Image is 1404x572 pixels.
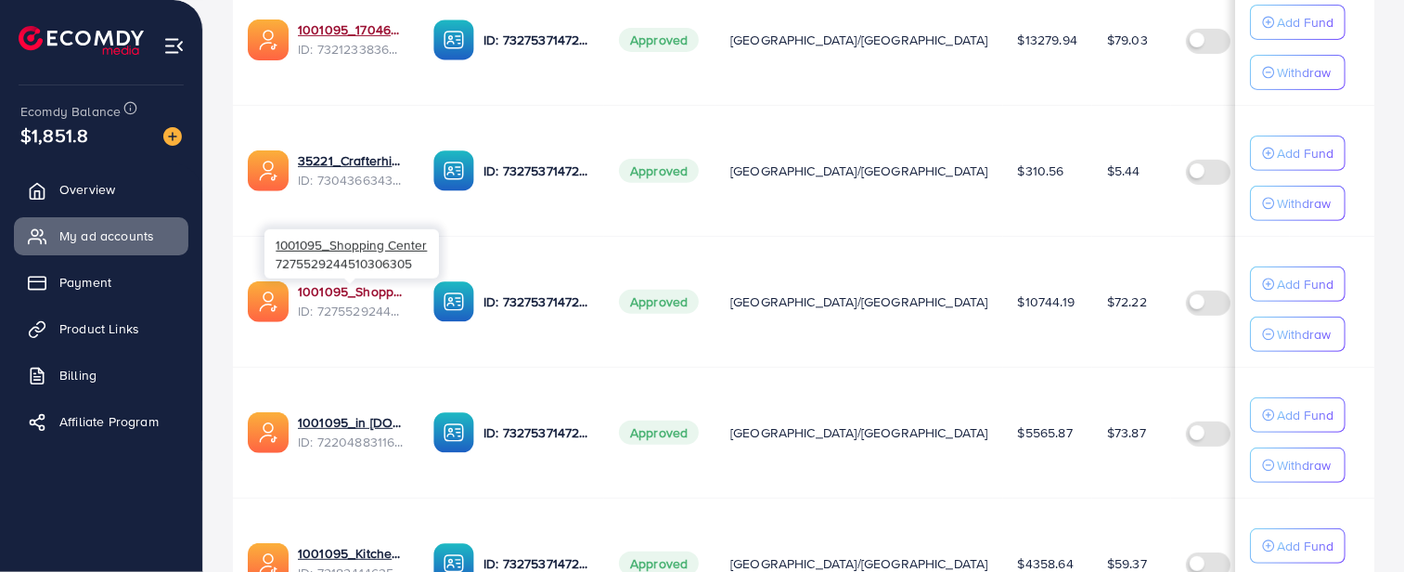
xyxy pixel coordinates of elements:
[298,20,404,39] a: 1001095_1704607619722
[248,281,289,322] img: ic-ads-acc.e4c84228.svg
[1250,266,1346,302] button: Add Fund
[1250,136,1346,171] button: Add Fund
[1250,448,1346,483] button: Withdraw
[298,302,404,320] span: ID: 7275529244510306305
[619,28,699,52] span: Approved
[298,433,404,451] span: ID: 7220488311670947841
[14,357,188,394] a: Billing
[1277,454,1331,476] p: Withdraw
[20,122,88,149] span: $1,851.8
[298,413,404,451] div: <span class='underline'>1001095_in vogue.pk_1681150971525</span></br>7220488311670947841
[1277,273,1333,295] p: Add Fund
[1277,535,1333,557] p: Add Fund
[730,162,988,180] span: [GEOGRAPHIC_DATA]/[GEOGRAPHIC_DATA]
[19,26,144,55] img: logo
[730,423,988,442] span: [GEOGRAPHIC_DATA]/[GEOGRAPHIC_DATA]
[59,412,159,431] span: Affiliate Program
[1277,61,1331,84] p: Withdraw
[619,421,699,445] span: Approved
[730,292,988,311] span: [GEOGRAPHIC_DATA]/[GEOGRAPHIC_DATA]
[433,150,474,191] img: ic-ba-acc.ded83a64.svg
[1018,162,1064,180] span: $310.56
[248,150,289,191] img: ic-ads-acc.e4c84228.svg
[276,236,427,253] span: 1001095_Shopping Center
[1250,186,1346,221] button: Withdraw
[298,151,404,189] div: <span class='underline'>35221_Crafterhide ad_1700680330947</span></br>7304366343393296385
[1250,397,1346,433] button: Add Fund
[619,290,699,314] span: Approved
[163,127,182,146] img: image
[1018,292,1075,311] span: $10744.19
[59,366,97,384] span: Billing
[483,291,589,313] p: ID: 7327537147282571265
[20,102,121,121] span: Ecomdy Balance
[163,35,185,57] img: menu
[1277,142,1333,164] p: Add Fund
[1107,423,1146,442] span: $73.87
[14,264,188,301] a: Payment
[59,227,154,245] span: My ad accounts
[248,412,289,453] img: ic-ads-acc.e4c84228.svg
[1277,404,1333,426] p: Add Fund
[1107,292,1147,311] span: $72.22
[264,229,439,279] div: 7275529244510306305
[298,151,404,170] a: 35221_Crafterhide ad_1700680330947
[298,40,404,58] span: ID: 7321233836078252033
[14,310,188,347] a: Product Links
[59,180,115,199] span: Overview
[298,282,404,301] a: 1001095_Shopping Center
[433,281,474,322] img: ic-ba-acc.ded83a64.svg
[59,273,111,292] span: Payment
[298,20,404,58] div: <span class='underline'>1001095_1704607619722</span></br>7321233836078252033
[1250,317,1346,352] button: Withdraw
[298,413,404,432] a: 1001095_in [DOMAIN_NAME]_1681150971525
[59,319,139,338] span: Product Links
[14,171,188,208] a: Overview
[433,412,474,453] img: ic-ba-acc.ded83a64.svg
[1250,55,1346,90] button: Withdraw
[1107,162,1140,180] span: $5.44
[433,19,474,60] img: ic-ba-acc.ded83a64.svg
[1107,31,1148,49] span: $79.03
[483,160,589,182] p: ID: 7327537147282571265
[1277,323,1331,345] p: Withdraw
[14,217,188,254] a: My ad accounts
[1018,31,1077,49] span: $13279.94
[483,29,589,51] p: ID: 7327537147282571265
[730,31,988,49] span: [GEOGRAPHIC_DATA]/[GEOGRAPHIC_DATA]
[1277,192,1331,214] p: Withdraw
[298,544,404,563] a: 1001095_Kitchenlyst_1680641549988
[248,19,289,60] img: ic-ads-acc.e4c84228.svg
[1018,423,1073,442] span: $5565.87
[298,171,404,189] span: ID: 7304366343393296385
[1250,528,1346,564] button: Add Fund
[483,422,589,444] p: ID: 7327537147282571265
[1250,5,1346,40] button: Add Fund
[14,403,188,440] a: Affiliate Program
[1277,11,1333,33] p: Add Fund
[1325,488,1390,558] iframe: Chat
[619,159,699,183] span: Approved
